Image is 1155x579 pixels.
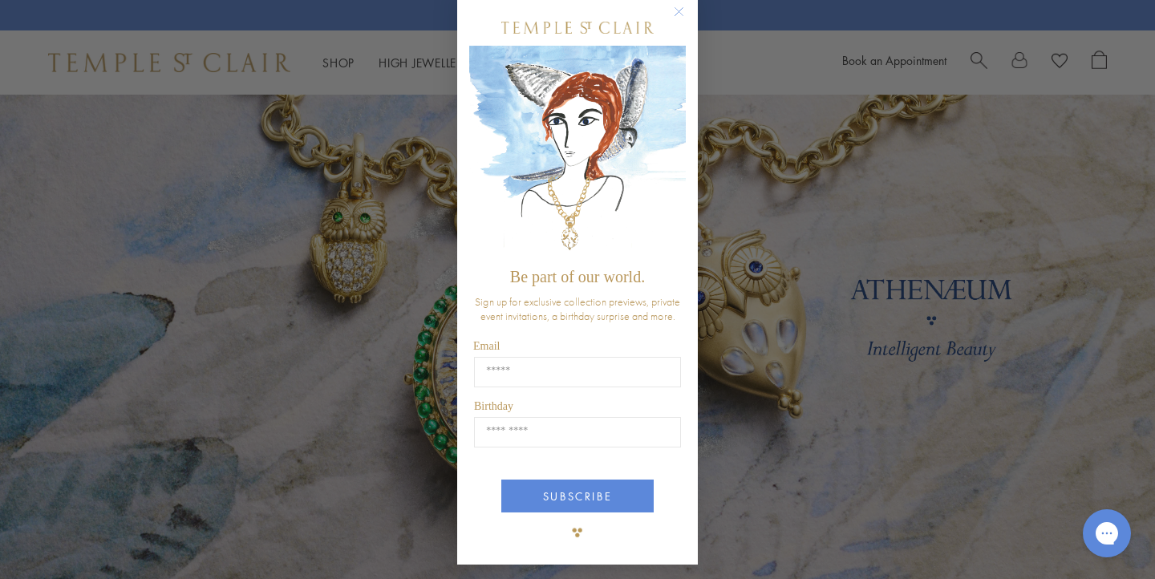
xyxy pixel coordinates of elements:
[473,340,500,352] span: Email
[561,516,594,549] img: TSC
[501,480,654,512] button: SUBSCRIBE
[501,22,654,34] img: Temple St. Clair
[677,10,697,30] button: Close dialog
[469,46,686,260] img: c4a9eb12-d91a-4d4a-8ee0-386386f4f338.jpeg
[474,400,513,412] span: Birthday
[510,268,645,285] span: Be part of our world.
[474,357,681,387] input: Email
[1075,504,1139,563] iframe: Gorgias live chat messenger
[475,294,680,323] span: Sign up for exclusive collection previews, private event invitations, a birthday surprise and more.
